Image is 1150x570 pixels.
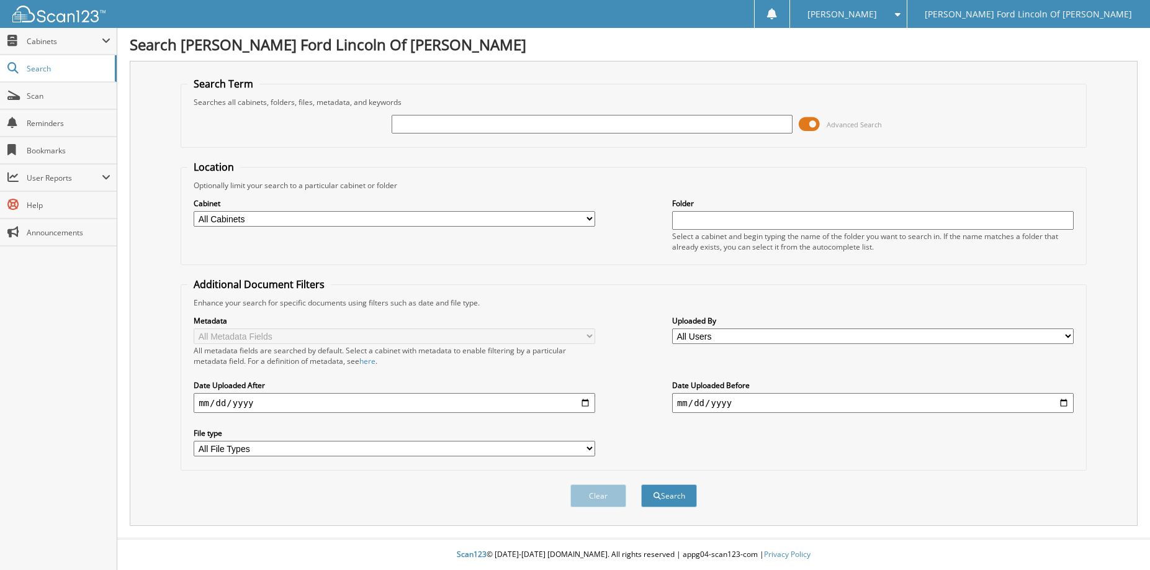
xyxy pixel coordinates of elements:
[672,393,1074,413] input: end
[187,278,331,291] legend: Additional Document Filters
[27,36,102,47] span: Cabinets
[457,549,487,559] span: Scan123
[117,540,1150,570] div: © [DATE]-[DATE] [DOMAIN_NAME]. All rights reserved | appg04-scan123-com |
[1088,510,1150,570] iframe: Chat Widget
[27,63,109,74] span: Search
[570,484,626,507] button: Clear
[27,200,110,210] span: Help
[187,180,1080,191] div: Optionally limit your search to a particular cabinet or folder
[12,6,106,22] img: scan123-logo-white.svg
[130,34,1138,55] h1: Search [PERSON_NAME] Ford Lincoln Of [PERSON_NAME]
[764,549,811,559] a: Privacy Policy
[187,160,240,174] legend: Location
[27,145,110,156] span: Bookmarks
[27,91,110,101] span: Scan
[194,315,595,326] label: Metadata
[194,428,595,438] label: File type
[27,173,102,183] span: User Reports
[672,315,1074,326] label: Uploaded By
[194,393,595,413] input: start
[827,120,882,129] span: Advanced Search
[672,198,1074,209] label: Folder
[641,484,697,507] button: Search
[194,198,595,209] label: Cabinet
[187,297,1080,308] div: Enhance your search for specific documents using filters such as date and file type.
[187,77,259,91] legend: Search Term
[672,380,1074,391] label: Date Uploaded Before
[194,380,595,391] label: Date Uploaded After
[27,118,110,129] span: Reminders
[672,231,1074,252] div: Select a cabinet and begin typing the name of the folder you want to search in. If the name match...
[807,11,877,18] span: [PERSON_NAME]
[187,97,1080,107] div: Searches all cabinets, folders, files, metadata, and keywords
[194,345,595,366] div: All metadata fields are searched by default. Select a cabinet with metadata to enable filtering b...
[27,227,110,238] span: Announcements
[925,11,1132,18] span: [PERSON_NAME] Ford Lincoln Of [PERSON_NAME]
[359,356,375,366] a: here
